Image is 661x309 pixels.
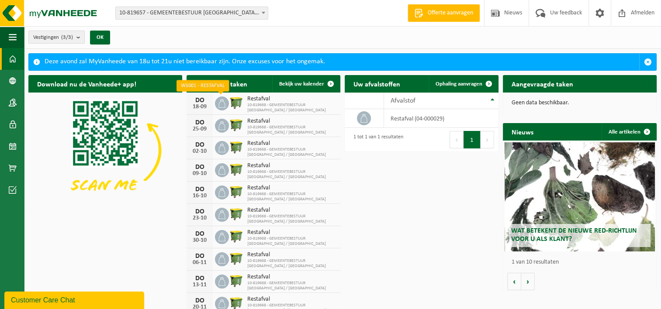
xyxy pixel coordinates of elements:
[229,117,244,132] img: WB-1100-HPE-GN-50
[505,142,655,251] a: Wat betekent de nieuwe RED-richtlijn voor u als klant?
[191,104,208,110] div: 18-09
[507,273,521,290] button: Vorige
[247,274,336,281] span: Restafval
[229,206,244,221] img: WB-1100-HPE-GN-50
[521,273,535,290] button: Volgende
[191,282,208,288] div: 13-11
[503,123,542,140] h2: Nieuws
[191,171,208,177] div: 09-10
[187,75,256,92] h2: Ingeplande taken
[464,131,481,148] button: 1
[247,118,336,125] span: Restafval
[481,131,494,148] button: Next
[272,75,339,93] a: Bekijk uw kalender
[33,31,73,44] span: Vestigingen
[191,275,208,282] div: DO
[229,162,244,177] img: WB-1100-HPE-GN-50
[279,81,324,87] span: Bekijk uw kalender
[191,126,208,132] div: 25-09
[247,103,336,113] span: 10-819668 - GEMEENTEBESTUUR [GEOGRAPHIC_DATA] / [GEOGRAPHIC_DATA]
[28,31,85,44] button: Vestigingen(3/3)
[247,169,336,180] span: 10-819668 - GEMEENTEBESTUUR [GEOGRAPHIC_DATA] / [GEOGRAPHIC_DATA]
[602,123,656,141] a: Alle artikelen
[229,140,244,154] img: WB-1100-HPE-GN-50
[191,148,208,154] div: 02-10
[115,7,268,20] span: 10-819657 - GEMEENTEBESTUUR KUURNE - KUURNE
[247,192,336,202] span: 10-819668 - GEMEENTEBESTUUR [GEOGRAPHIC_DATA] / [GEOGRAPHIC_DATA]
[191,164,208,171] div: DO
[345,75,409,92] h2: Uw afvalstoffen
[247,229,336,236] span: Restafval
[28,93,182,208] img: Download de VHEPlus App
[247,214,336,224] span: 10-819668 - GEMEENTEBESTUUR [GEOGRAPHIC_DATA] / [GEOGRAPHIC_DATA]
[191,260,208,266] div: 06-11
[61,34,73,40] count: (3/3)
[247,236,336,247] span: 10-819668 - GEMEENTEBESTUUR [GEOGRAPHIC_DATA] / [GEOGRAPHIC_DATA]
[391,97,415,104] span: Afvalstof
[436,81,482,87] span: Ophaling aanvragen
[247,96,336,103] span: Restafval
[229,251,244,266] img: WB-1100-HPE-GN-50
[191,253,208,260] div: DO
[191,97,208,104] div: DO
[247,207,336,214] span: Restafval
[247,258,336,269] span: 10-819668 - GEMEENTEBESTUUR [GEOGRAPHIC_DATA] / [GEOGRAPHIC_DATA]
[349,130,403,149] div: 1 tot 1 van 1 resultaten
[229,184,244,199] img: WB-1100-HPE-GN-50
[408,4,480,22] a: Offerte aanvragen
[450,131,464,148] button: Previous
[247,147,336,158] span: 10-819668 - GEMEENTEBESTUUR [GEOGRAPHIC_DATA] / [GEOGRAPHIC_DATA]
[229,95,244,110] img: WB-1100-HPE-GN-50
[191,193,208,199] div: 16-10
[511,227,637,243] span: Wat betekent de nieuwe RED-richtlijn voor u als klant?
[247,281,336,291] span: 10-819668 - GEMEENTEBESTUUR [GEOGRAPHIC_DATA] / [GEOGRAPHIC_DATA]
[28,75,145,92] h2: Download nu de Vanheede+ app!
[503,75,582,92] h2: Aangevraagde taken
[247,125,336,135] span: 10-819668 - GEMEENTEBESTUUR [GEOGRAPHIC_DATA] / [GEOGRAPHIC_DATA]
[191,119,208,126] div: DO
[191,230,208,237] div: DO
[45,54,639,70] div: Deze avond zal MyVanheede van 18u tot 21u niet bereikbaar zijn. Onze excuses voor het ongemak.
[247,251,336,258] span: Restafval
[191,141,208,148] div: DO
[90,31,110,45] button: OK
[191,208,208,215] div: DO
[512,100,648,106] p: Geen data beschikbaar.
[247,185,336,192] span: Restafval
[229,273,244,288] img: WB-1100-HPE-GN-50
[247,296,336,303] span: Restafval
[384,109,498,128] td: restafval (04-000029)
[191,297,208,304] div: DO
[191,186,208,193] div: DO
[247,162,336,169] span: Restafval
[429,75,498,93] a: Ophaling aanvragen
[4,290,146,309] iframe: chat widget
[229,229,244,244] img: WB-1100-HPE-GN-50
[116,7,268,19] span: 10-819657 - GEMEENTEBESTUUR KUURNE - KUURNE
[191,215,208,221] div: 23-10
[426,9,475,17] span: Offerte aanvragen
[247,140,336,147] span: Restafval
[191,237,208,244] div: 30-10
[512,259,652,265] p: 1 van 10 resultaten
